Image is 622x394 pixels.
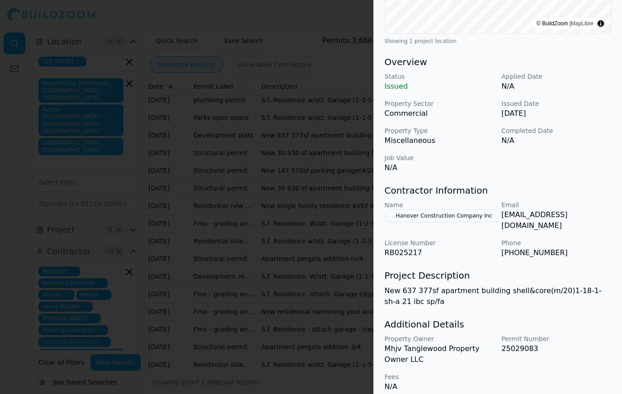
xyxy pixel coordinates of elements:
[385,381,495,392] p: N/A
[385,56,611,68] h3: Overview
[501,238,611,247] p: Phone
[385,135,495,146] p: Miscellaneous
[385,81,495,92] p: Issued
[385,108,495,119] p: Commercial
[501,81,611,92] p: N/A
[385,343,495,365] p: Mhjv Tanglewood Property Owner LLC
[385,209,504,222] button: Hanover Construction Company Inc
[385,269,611,282] h3: Project Description
[385,153,495,162] p: Job Value
[501,72,611,81] p: Applied Date
[571,20,594,27] a: MapLibre
[501,247,611,258] p: [PHONE_NUMBER]
[501,108,611,119] p: [DATE]
[595,18,606,29] summary: Toggle attribution
[385,184,611,197] h3: Contractor Information
[501,135,611,146] p: N/A
[385,200,495,209] p: Name
[385,372,495,381] p: Fees
[385,162,495,173] p: N/A
[385,247,495,258] p: RB025217
[385,318,611,331] h3: Additional Details
[385,126,495,135] p: Property Type
[501,343,611,354] p: 25029083
[385,285,611,307] p: New 637 377sf apartment building shell&core(m/20)1-18-1-sh-a 21 ibc sp/fa
[501,99,611,108] p: Issued Date
[385,334,495,343] p: Property Owner
[385,38,611,45] div: Showing 1 project location
[385,99,495,108] p: Property Sector
[537,19,594,28] div: © BuildZoom |
[385,238,495,247] p: License Number
[501,126,611,135] p: Completed Date
[501,209,611,231] p: [EMAIL_ADDRESS][DOMAIN_NAME]
[501,334,611,343] p: Permit Number
[501,200,611,209] p: Email
[385,72,495,81] p: Status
